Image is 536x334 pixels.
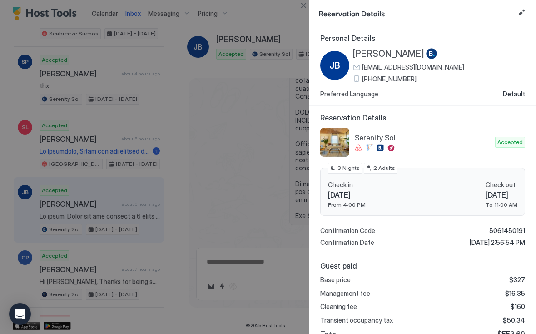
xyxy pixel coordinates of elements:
span: [EMAIL_ADDRESS][DOMAIN_NAME] [362,63,464,71]
button: Edit reservation [516,7,527,18]
span: $160 [511,303,525,311]
span: Serenity Sol [355,133,491,142]
span: Check out [486,181,517,189]
span: [DATE] [328,190,366,199]
span: Personal Details [320,34,525,43]
span: 5061450191 [489,227,525,235]
span: Default [503,90,525,98]
span: Accepted [497,138,523,146]
span: JB [329,59,340,72]
span: Confirmation Date [320,239,374,247]
span: 3 Nights [337,164,360,172]
span: [PHONE_NUMBER] [362,75,417,83]
span: $16.35 [505,289,525,298]
span: Confirmation Code [320,227,375,235]
span: Check in [328,181,366,189]
span: Base price [320,276,351,284]
span: $327 [509,276,525,284]
span: $50.34 [503,316,525,324]
span: From 4:00 PM [328,201,366,208]
span: [PERSON_NAME] [353,48,424,60]
span: Transient occupancy tax [320,316,393,324]
span: Reservation Details [320,113,525,122]
div: listing image [320,128,349,157]
span: Management fee [320,289,370,298]
span: Guest paid [320,261,525,270]
span: 2 Adults [373,164,395,172]
span: Cleaning fee [320,303,357,311]
span: Reservation Details [318,7,514,19]
span: [DATE] 2:56:54 PM [470,239,525,247]
span: Preferred Language [320,90,378,98]
span: [DATE] [486,190,517,199]
div: Open Intercom Messenger [9,303,31,325]
span: To 11:00 AM [486,201,517,208]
